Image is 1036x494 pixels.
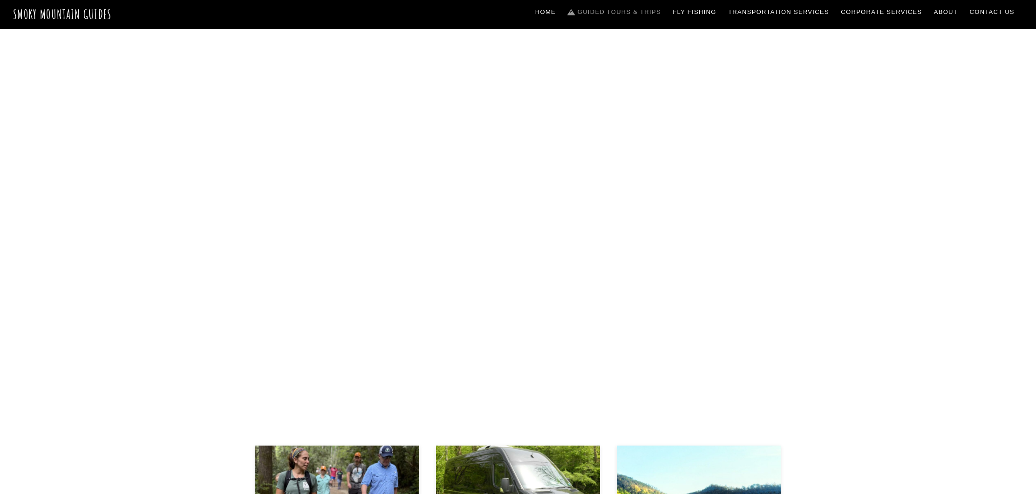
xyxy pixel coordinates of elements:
[564,2,665,22] a: Guided Tours & Trips
[838,2,926,22] a: Corporate Services
[930,2,961,22] a: About
[532,2,559,22] a: Home
[966,2,1018,22] a: Contact Us
[13,7,112,22] a: Smoky Mountain Guides
[669,2,720,22] a: Fly Fishing
[307,221,729,364] h1: The ONLY one-stop, full Service Guide Company for the Gatlinburg and [GEOGRAPHIC_DATA] side of th...
[724,2,832,22] a: Transportation Services
[402,169,634,206] span: Guided Trips & Tours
